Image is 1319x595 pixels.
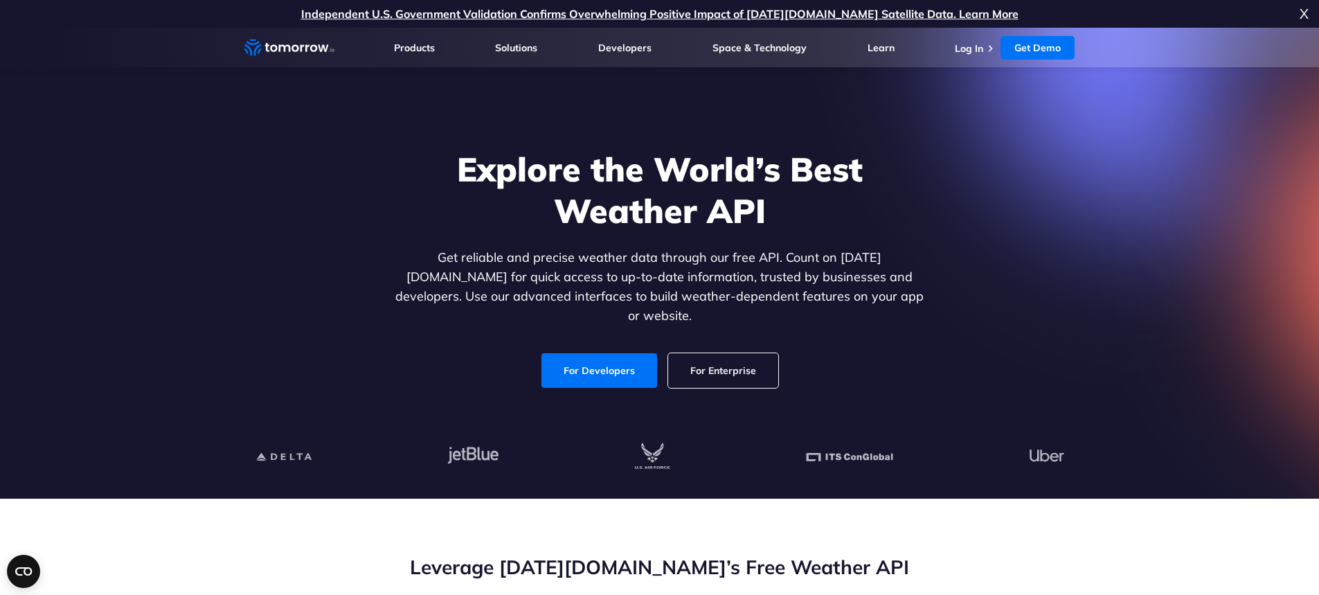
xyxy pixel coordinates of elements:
a: Independent U.S. Government Validation Confirms Overwhelming Positive Impact of [DATE][DOMAIN_NAM... [301,7,1019,21]
a: Products [394,42,435,54]
a: Learn [868,42,895,54]
a: Solutions [495,42,537,54]
a: Home link [244,37,334,58]
a: For Enterprise [668,353,778,388]
h1: Explore the World’s Best Weather API [393,148,927,231]
p: Get reliable and precise weather data through our free API. Count on [DATE][DOMAIN_NAME] for quic... [393,248,927,326]
button: Open CMP widget [7,555,40,588]
h2: Leverage [DATE][DOMAIN_NAME]’s Free Weather API [244,554,1075,580]
a: Developers [598,42,652,54]
a: For Developers [541,353,657,388]
a: Space & Technology [712,42,807,54]
a: Get Demo [1001,36,1075,60]
a: Log In [955,42,983,55]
